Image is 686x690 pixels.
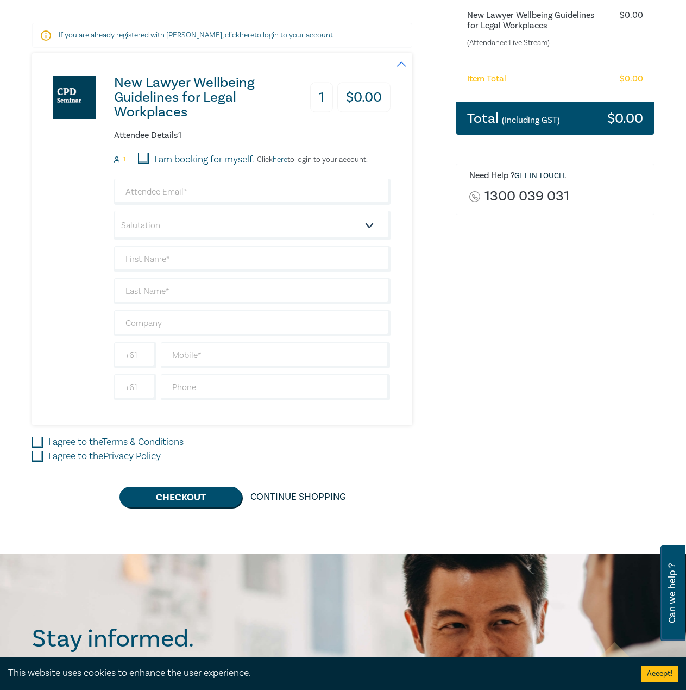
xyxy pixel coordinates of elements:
[484,189,569,204] a: 1300 039 031
[123,156,125,164] small: 1
[59,30,386,41] p: If you are already registered with [PERSON_NAME], click to login to your account
[667,552,677,635] span: Can we help ?
[240,30,254,40] a: here
[514,171,564,181] a: Get in touch
[114,310,391,336] input: Company
[607,111,643,126] h3: $ 0.00
[8,666,625,680] div: This website uses cookies to enhance the user experience.
[53,76,96,119] img: New Lawyer Wellbeing Guidelines for Legal Workplaces
[620,74,643,84] h6: $ 0.00
[114,278,391,304] input: Last Name*
[114,246,391,272] input: First Name*
[114,342,156,368] input: +61
[114,130,391,141] h6: Attendee Details 1
[310,83,333,112] h3: 1
[337,83,391,112] h3: $ 0.00
[103,450,161,462] a: Privacy Policy
[242,487,355,507] a: Continue Shopping
[620,10,643,21] h6: $ 0.00
[102,436,184,448] a: Terms & Conditions
[119,487,242,507] button: Checkout
[254,155,368,164] p: Click to login to your account.
[467,10,600,31] h6: New Lawyer Wellbeing Guidelines for Legal Workplaces
[48,435,184,449] label: I agree to the
[161,374,391,400] input: Phone
[467,74,506,84] h6: Item Total
[467,37,600,48] small: (Attendance: Live Stream )
[502,115,560,126] small: (Including GST)
[273,155,287,165] a: here
[32,625,288,653] h2: Stay informed.
[641,666,678,682] button: Accept cookies
[469,171,646,181] h6: Need Help ? .
[161,342,391,368] input: Mobile*
[467,111,560,126] h3: Total
[154,153,254,167] label: I am booking for myself.
[114,179,391,205] input: Attendee Email*
[114,374,156,400] input: +61
[114,76,293,120] h3: New Lawyer Wellbeing Guidelines for Legal Workplaces
[48,449,161,463] label: I agree to the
